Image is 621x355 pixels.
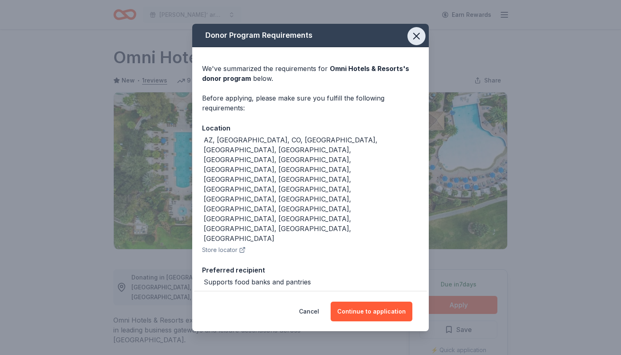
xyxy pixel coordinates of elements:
[202,93,419,113] div: Before applying, please make sure you fulfill the following requirements:
[192,24,429,47] div: Donor Program Requirements
[202,123,419,133] div: Location
[202,64,419,83] div: We've summarized the requirements for below.
[204,135,419,243] div: AZ, [GEOGRAPHIC_DATA], CO, [GEOGRAPHIC_DATA], [GEOGRAPHIC_DATA], [GEOGRAPHIC_DATA], [GEOGRAPHIC_D...
[299,302,319,321] button: Cancel
[204,277,311,287] div: Supports food banks and pantries
[202,245,246,255] button: Store locator
[202,265,419,275] div: Preferred recipient
[331,302,412,321] button: Continue to application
